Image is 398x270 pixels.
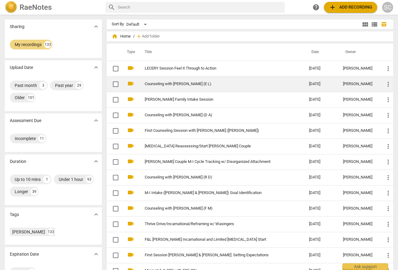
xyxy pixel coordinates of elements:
button: Show more [91,250,101,259]
div: [PERSON_NAME] [343,175,375,180]
th: Owner [338,44,380,61]
span: videocam [127,142,134,149]
a: F&L [PERSON_NAME] Incarnational and Limited [MEDICAL_DATA] Start [145,237,287,242]
a: [PERSON_NAME] Couple M-I Cycle Tracking w/ Disorganized Attachment [145,160,287,164]
div: 1 [43,176,50,183]
a: Help [311,2,322,13]
span: more_vert [385,158,392,166]
div: [PERSON_NAME] [343,144,375,149]
a: M-I Intake ([PERSON_NAME] & [PERSON_NAME]) Goal Identification [145,191,287,195]
span: expand_more [92,211,100,218]
div: 93 [86,176,93,183]
span: view_module [362,21,369,28]
span: videocam [127,127,134,134]
span: videocam [127,95,134,103]
td: [DATE] [304,61,338,76]
div: Sort By [112,22,124,27]
td: [DATE] [304,139,338,154]
p: Tags [10,211,19,218]
span: / [133,34,135,39]
td: [DATE] [304,216,338,232]
span: expand_more [92,23,100,30]
span: more_vert [385,65,392,72]
button: SC [382,2,393,13]
a: LECERY Session Feel it Through to Action [145,66,287,71]
span: more_vert [385,174,392,181]
a: Counseling with [PERSON_NAME] (D A) [145,113,287,117]
div: [PERSON_NAME] [343,97,375,102]
p: Upload Date [10,64,33,71]
button: Table view [379,20,388,29]
div: Past year [55,82,73,88]
th: Type [122,44,137,61]
span: Add recording [329,4,372,11]
div: Past month [15,82,37,88]
td: [DATE] [304,170,338,185]
span: videocam [127,220,134,227]
span: add [136,33,142,39]
div: [PERSON_NAME] [343,222,375,226]
button: Show more [91,63,101,72]
a: First Counseling Session with [PERSON_NAME] ([PERSON_NAME]) [145,128,287,133]
p: Sharing [10,23,24,30]
a: Counseling with [PERSON_NAME] (R D) [145,175,287,180]
span: videocam [127,251,134,258]
a: Counseling with [PERSON_NAME] (F M) [145,206,287,211]
div: 133 [47,229,54,235]
a: Thrive Drive/Incarnational/Reframing w/ Wasingers [145,222,287,226]
div: [PERSON_NAME] [343,82,375,86]
div: Default [126,20,149,29]
span: videocam [127,80,134,87]
span: more_vert [385,143,392,150]
a: First Session [PERSON_NAME] & [PERSON_NAME]: Setting Expectations [145,253,287,257]
div: [PERSON_NAME] [343,206,375,211]
td: [DATE] [304,107,338,123]
td: [DATE] [304,185,338,201]
div: Up to 10 mins [15,176,41,182]
div: 11 [38,135,46,142]
td: [DATE] [304,154,338,170]
input: Search [118,2,282,12]
button: Tile view [361,20,370,29]
span: expand_more [92,64,100,71]
span: expand_more [92,158,100,165]
a: LogoRaeNotes [5,1,101,13]
div: 133 [44,41,51,48]
span: expand_more [92,117,100,124]
span: videocam [127,204,134,212]
td: [DATE] [304,232,338,247]
span: Add folder [142,34,160,39]
span: more_vert [385,221,392,228]
span: more_vert [385,252,392,259]
td: [DATE] [304,247,338,263]
td: [DATE] [304,201,338,216]
a: [MEDICAL_DATA] Reassessing/Start [PERSON_NAME] Couple [145,144,287,149]
span: more_vert [385,127,392,135]
div: [PERSON_NAME] [343,66,375,71]
div: Longer [15,189,28,195]
p: Expiration Date [10,251,39,257]
th: Title [137,44,304,61]
div: [PERSON_NAME] [343,253,375,257]
span: view_list [371,21,378,28]
button: Show more [91,22,101,31]
td: [DATE] [304,123,338,139]
div: [PERSON_NAME] [343,237,375,242]
span: videocam [127,173,134,181]
span: more_vert [385,189,392,197]
span: Home [112,33,131,39]
button: Show more [91,210,101,219]
span: videocam [127,64,134,72]
span: add [329,4,336,11]
div: Under 1 hour [59,176,83,182]
span: videocam [127,236,134,243]
button: Show more [91,157,101,166]
a: Counseling with [PERSON_NAME] (E L) [145,82,287,86]
span: home [112,33,118,39]
td: [DATE] [304,92,338,107]
span: more_vert [385,81,392,88]
td: [DATE] [304,76,338,92]
span: more_vert [385,236,392,243]
div: Ask support [342,263,388,270]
